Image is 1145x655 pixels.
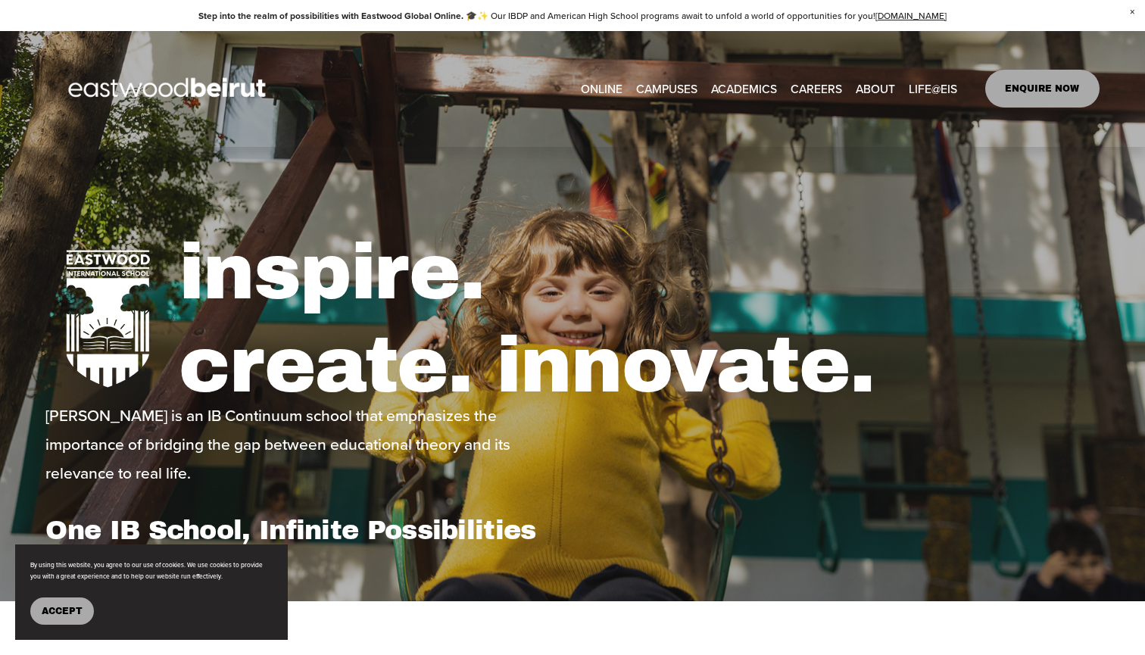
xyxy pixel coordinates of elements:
[909,77,957,101] a: folder dropdown
[45,514,568,546] h1: One IB School, Infinite Possibilities
[30,597,94,625] button: Accept
[711,77,777,101] a: folder dropdown
[791,77,842,101] a: CAREERS
[581,77,622,101] a: ONLINE
[636,78,697,99] span: CAMPUSES
[985,70,1100,108] a: ENQUIRE NOW
[909,78,957,99] span: LIFE@EIS
[179,226,1100,413] h1: inspire. create. innovate.
[856,77,895,101] a: folder dropdown
[30,560,273,582] p: By using this website, you agree to our use of cookies. We use cookies to provide you with a grea...
[875,9,947,22] a: [DOMAIN_NAME]
[15,544,288,640] section: Cookie banner
[856,78,895,99] span: ABOUT
[45,50,292,127] img: EastwoodIS Global Site
[42,606,83,616] span: Accept
[711,78,777,99] span: ACADEMICS
[636,77,697,101] a: folder dropdown
[45,401,568,488] p: [PERSON_NAME] is an IB Continuum school that emphasizes the importance of bridging the gap betwee...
